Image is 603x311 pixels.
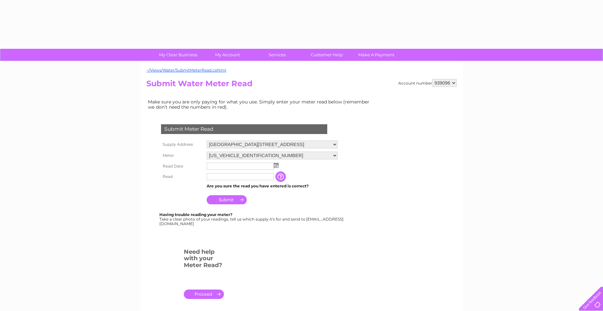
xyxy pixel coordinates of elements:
a: ~/Views/Water/SubmitMeterRead.cshtml [146,68,226,73]
input: Information [275,171,287,182]
div: Take a clear photo of your readings, tell us which supply it's for and send to [EMAIL_ADDRESS][DO... [159,212,345,226]
a: Make A Payment [349,49,403,61]
th: Supply Address [159,139,205,150]
td: Make sure you are only paying for what you use. Simply enter your meter read below (remember we d... [146,98,375,111]
th: Read [159,171,205,182]
img: ... [274,163,279,168]
a: . [184,290,224,299]
h3: Need help with your Meter Read? [184,247,224,272]
a: My Clear Business [151,49,205,61]
th: Read Date [159,161,205,171]
b: Having trouble reading your meter? [159,212,232,217]
th: Meter [159,150,205,161]
a: My Account [201,49,255,61]
td: Are you sure the read you have entered is correct? [205,182,339,190]
input: Submit [207,195,247,204]
div: Submit Meter Read [161,124,327,134]
a: Services [250,49,304,61]
div: Account number [398,79,457,87]
h2: Submit Water Meter Read [146,79,457,91]
a: Customer Help [300,49,354,61]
